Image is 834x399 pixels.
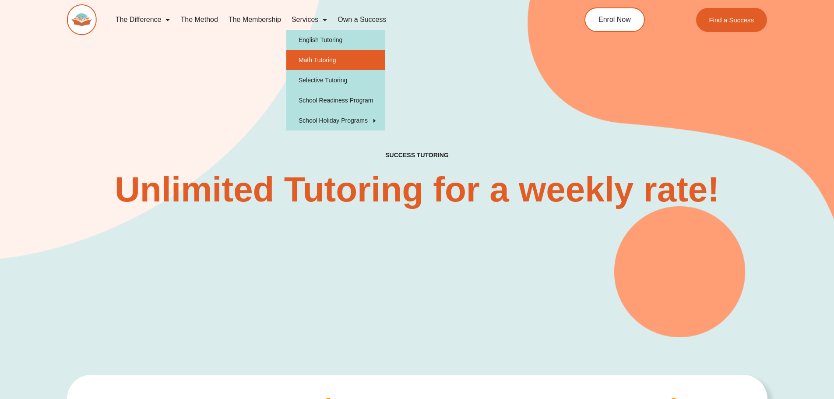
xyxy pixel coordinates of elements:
[286,10,332,30] a: Services
[688,300,834,399] iframe: Chat Widget
[332,10,391,30] a: Own a Success
[584,7,645,32] a: Enrol Now
[113,172,722,207] h2: Unlimited Tutoring for a weekly rate!
[110,10,176,30] a: The Difference
[286,50,385,70] a: Math Tutoring
[286,70,385,90] a: Selective Tutoring
[598,16,631,23] span: Enrol Now
[223,10,286,30] a: The Membership
[110,10,545,30] nav: Menu
[313,152,521,159] h4: SUCCESS TUTORING​
[286,30,385,131] ul: Services
[286,110,385,131] a: School Holiday Programs
[709,17,754,23] span: Find a Success
[175,10,223,30] a: The Method
[286,90,385,110] a: School Readiness Program
[286,30,385,50] a: English Tutoring
[696,8,767,32] a: Find a Success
